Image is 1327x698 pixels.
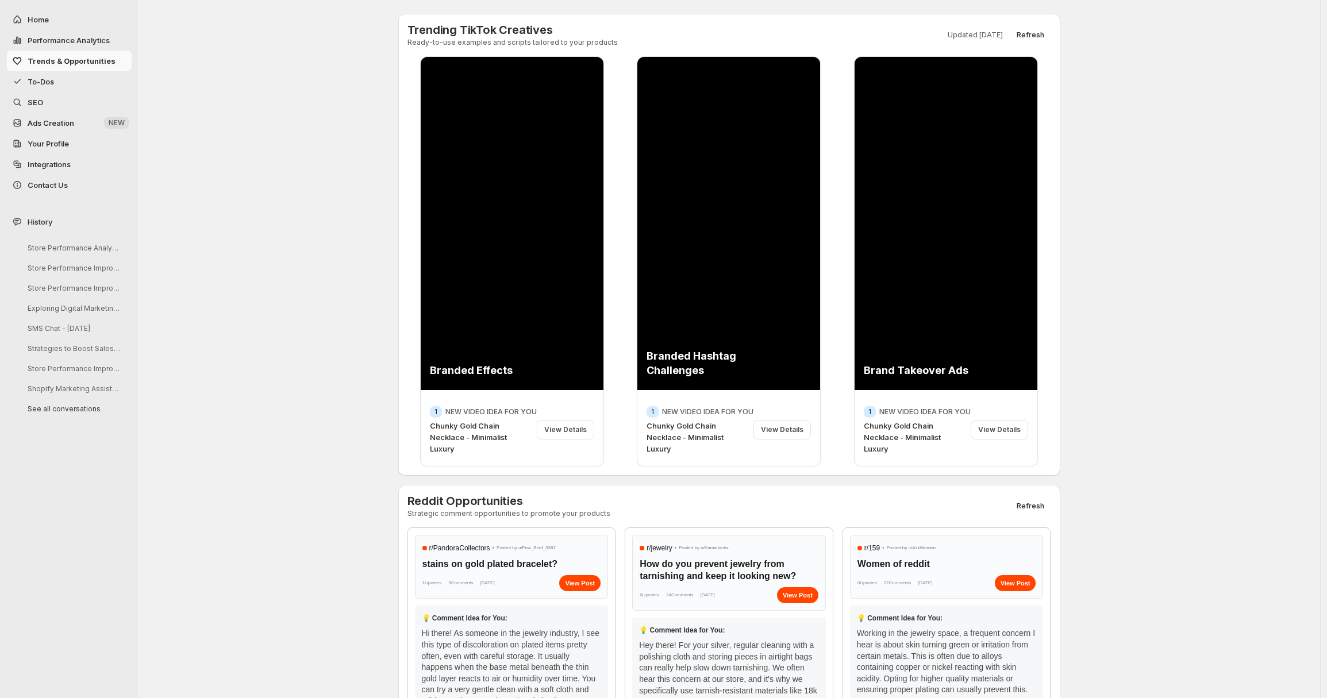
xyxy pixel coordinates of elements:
[18,239,128,257] button: Store Performance Analysis and Suggestions
[497,542,556,554] span: Posted by u/ Few_Brief_3387
[407,509,610,518] p: Strategic comment opportunities to promote your products
[857,614,943,622] span: 💡 Comment Idea for You:
[18,279,128,297] button: Store Performance Improvement Analysis
[1017,502,1044,511] span: Refresh
[1010,498,1051,514] button: Refresh
[7,133,132,154] a: Your Profile
[434,407,437,417] span: 1
[679,542,728,554] span: Posted by u/ Kamaitachx
[864,363,988,377] div: Brand Takeover Ads
[857,628,1037,696] div: Working in the jewelry space, a frequent concern I hear is about skin turning green or irritation...
[884,577,911,589] span: 22 Comments
[640,589,659,601] span: 0 Upvotes
[430,420,532,454] p: Chunky Gold Chain Necklace - Minimalist Luxury
[18,400,128,418] button: See all conversations
[918,577,932,589] span: [DATE]
[28,98,43,107] span: SEO
[647,420,749,454] p: Chunky Gold Chain Necklace - Minimalist Luxury
[559,575,601,591] a: View Post
[18,259,128,277] button: Store Performance Improvement Strategy Session
[7,51,132,71] button: Trends & Opportunities
[537,420,594,439] div: View Details
[647,349,771,377] div: Branded Hashtag Challenges
[662,407,753,417] p: NEW VIDEO IDEA FOR YOU
[420,53,605,394] iframe: TikTok Video
[1010,27,1051,43] button: Refresh
[28,216,52,227] span: History
[18,380,128,398] button: Shopify Marketing Assistant Onboarding
[995,575,1036,591] a: View Post
[879,407,971,417] p: NEW VIDEO IDEA FOR YOU
[7,175,132,195] button: Contact Us
[18,319,128,337] button: SMS Chat - [DATE]
[420,56,604,466] div: View details for Chunky Gold Chain Necklace - Minimalist Luxury
[422,614,507,622] span: 💡 Comment Idea for You:
[448,577,473,589] span: 3 Comments
[7,30,132,51] button: Performance Analytics
[675,542,677,554] span: •
[639,626,725,634] span: 💡 Comment Idea for You:
[18,340,128,357] button: Strategies to Boost Sales Next Week
[422,577,442,589] span: 1 Upvotes
[407,38,618,47] p: Ready-to-use examples and scripts tailored to your products
[407,494,610,508] h3: Reddit Opportunities
[407,23,618,37] h3: Trending TikTok Creatives
[28,180,68,190] span: Contact Us
[868,407,871,417] span: 1
[701,589,715,601] span: [DATE]
[640,558,818,583] h3: How do you prevent jewelry from tarnishing and keep it looking new?
[18,360,128,377] button: Store Performance Improvement Analysis Steps
[853,53,1038,394] iframe: TikTok Video
[857,577,877,589] span: 0 Upvotes
[7,113,132,133] button: Ads Creation
[882,542,884,554] span: •
[28,139,69,148] span: Your Profile
[864,542,880,554] span: r/ 159
[422,558,601,570] h3: stains on gold plated bracelet?
[28,77,54,86] span: To-Dos
[647,542,672,554] span: r/ jewelry
[857,558,1036,570] h3: Women of reddit
[480,577,494,589] span: [DATE]
[7,154,132,175] a: Integrations
[28,56,116,65] span: Trends & Opportunities
[7,71,132,92] button: To-Dos
[28,15,49,24] span: Home
[7,92,132,113] a: SEO
[753,420,811,439] div: View Details
[637,53,821,394] iframe: TikTok Video
[429,542,490,554] span: r/ PandoraCollectors
[7,9,132,30] button: Home
[28,118,74,128] span: Ads Creation
[887,542,936,554] span: Posted by u/ AskWomen
[445,407,537,417] p: NEW VIDEO IDEA FOR YOU
[854,56,1038,466] div: View details for Chunky Gold Chain Necklace - Minimalist Luxury
[493,542,495,554] span: •
[28,36,110,45] span: Performance Analytics
[948,30,1003,40] p: Updated [DATE]
[666,589,694,601] span: 24 Comments
[971,420,1028,439] div: View Details
[28,160,71,169] span: Integrations
[777,587,818,603] a: View Post
[1017,30,1044,40] span: Refresh
[864,420,966,454] p: Chunky Gold Chain Necklace - Minimalist Luxury
[651,407,654,417] span: 1
[430,363,554,377] div: Branded Effects
[637,56,821,466] div: View details for Chunky Gold Chain Necklace - Minimalist Luxury
[109,118,125,128] span: NEW
[18,299,128,317] button: Exploring Digital Marketing Strategies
